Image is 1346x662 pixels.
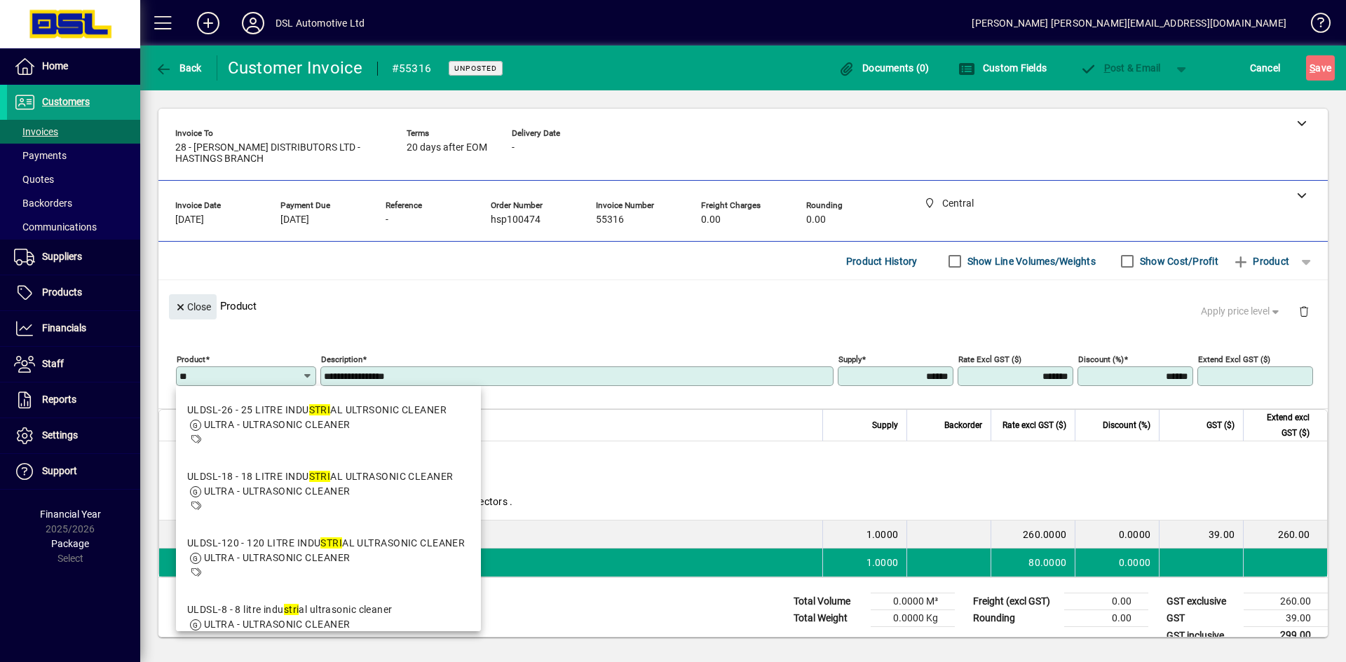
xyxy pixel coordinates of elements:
[1310,62,1315,74] span: S
[846,250,918,273] span: Product History
[204,552,350,563] span: ULTRA - ULTRASONIC CLEANER
[51,538,89,549] span: Package
[386,214,388,226] span: -
[7,382,140,418] a: Reports
[176,591,481,658] mat-option: ULDSL-8 - 8 litre industrial ultrasonic cleaner
[1075,520,1159,549] td: 0.0000
[176,392,481,458] mat-option: ULDSL-26 - 25 LITRE INDUSTRIAL ULTRSONIC CLEANER
[841,249,923,274] button: Product History
[228,57,363,79] div: Customer Invoice
[7,240,140,275] a: Suppliers
[169,294,217,319] button: Close
[42,322,86,333] span: Financials
[1250,57,1281,79] span: Cancel
[42,251,82,262] span: Suppliers
[7,167,140,191] a: Quotes
[7,120,140,144] a: Invoices
[1075,549,1159,577] td: 0.0000
[155,62,202,74] span: Back
[1078,354,1124,364] mat-label: Discount (%)
[1198,354,1270,364] mat-label: Extend excl GST ($)
[491,214,541,226] span: hsp100474
[872,418,898,433] span: Supply
[321,354,362,364] mat-label: Description
[966,610,1064,627] td: Rounding
[1287,305,1321,317] app-page-header-button: Delete
[42,358,64,369] span: Staff
[284,604,299,615] em: stri
[42,287,82,298] span: Products
[7,454,140,489] a: Support
[1160,610,1244,627] td: GST
[512,142,515,153] span: -
[1244,593,1328,610] td: 260.00
[204,485,350,497] span: ULTRA - ULTRASONIC CLEANER
[7,144,140,167] a: Payments
[186,11,231,36] button: Add
[407,142,487,153] span: 20 days after EOM
[7,275,140,310] a: Products
[176,458,481,525] mat-option: ULDSL-18 - 18 LITRE INDUSTRIAL ULTRASONIC CLEANER
[158,280,1328,331] div: Product
[596,214,624,226] span: 55316
[42,465,77,476] span: Support
[1287,294,1321,328] button: Delete
[231,11,276,36] button: Profile
[944,418,982,433] span: Backorder
[165,300,220,312] app-page-header-button: Close
[14,126,58,137] span: Invoices
[1160,627,1244,644] td: GST inclusive
[1195,299,1288,324] button: Apply price level
[958,62,1047,74] span: Custom Fields
[177,354,205,364] mat-label: Product
[1073,55,1168,81] button: Post & Email
[701,214,721,226] span: 0.00
[806,214,826,226] span: 0.00
[175,214,204,226] span: [DATE]
[320,537,342,549] em: STRI
[14,198,72,209] span: Backorders
[1002,418,1066,433] span: Rate excl GST ($)
[309,471,331,482] em: STRI
[1064,610,1148,627] td: 0.00
[866,556,899,570] span: 1.0000
[1160,593,1244,610] td: GST exclusive
[40,509,101,520] span: Financial Year
[1104,62,1110,74] span: P
[187,469,453,484] div: ULDSL-18 - 18 LITRE INDU AL ULTRASONIC CLEANER
[787,610,871,627] td: Total Weight
[1137,254,1218,268] label: Show Cost/Profit
[1000,527,1066,542] div: 260.0000
[309,404,331,415] em: STRI
[187,536,465,551] div: ULDSL-120 - 120 LITRE INDU AL ULTRASONIC CLEANER
[276,12,365,34] div: DSL Automotive Ltd
[14,221,97,233] span: Communications
[1244,627,1328,644] td: 299.00
[1064,593,1148,610] td: 0.00
[7,311,140,346] a: Financials
[42,60,68,71] span: Home
[42,429,78,441] span: Settings
[392,57,432,80] div: #55316
[1201,304,1282,319] span: Apply price level
[454,64,497,73] span: Unposted
[14,174,54,185] span: Quotes
[7,347,140,382] a: Staff
[175,142,386,165] span: 28 - [PERSON_NAME] DISTRIBUTORS LTD - HASTINGS BRANCH
[1159,520,1243,549] td: 39.00
[1252,410,1310,441] span: Extend excl GST ($)
[1246,55,1284,81] button: Cancel
[1306,55,1335,81] button: Save
[175,296,211,319] span: Close
[176,525,481,591] mat-option: ULDSL-120 - 120 LITRE INDUSTRIAL ULTRASONIC CLEANER
[1206,418,1235,433] span: GST ($)
[280,214,309,226] span: [DATE]
[42,394,76,405] span: Reports
[14,150,67,161] span: Payments
[835,55,933,81] button: Documents (0)
[787,593,871,610] td: Total Volume
[871,610,955,627] td: 0.0000 Kg
[966,593,1064,610] td: Freight (excl GST)
[7,191,140,215] a: Backorders
[955,55,1050,81] button: Custom Fields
